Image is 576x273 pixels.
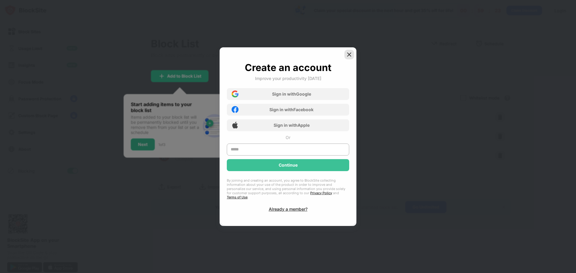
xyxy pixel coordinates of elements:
[272,91,311,96] div: Sign in with Google
[232,91,238,97] img: google-icon.png
[227,195,247,199] a: Terms of Use
[274,123,310,128] div: Sign in with Apple
[227,178,349,199] div: By joining and creating an account, you agree to BlockSite collecting information about your use ...
[310,191,332,195] a: Privacy Policy
[255,76,321,81] div: Improve your productivity [DATE]
[269,107,313,112] div: Sign in with Facebook
[279,163,298,168] div: Continue
[232,122,238,129] img: apple-icon.png
[286,135,290,140] div: Or
[232,106,238,113] img: facebook-icon.png
[269,206,307,212] div: Already a member?
[245,62,331,73] div: Create an account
